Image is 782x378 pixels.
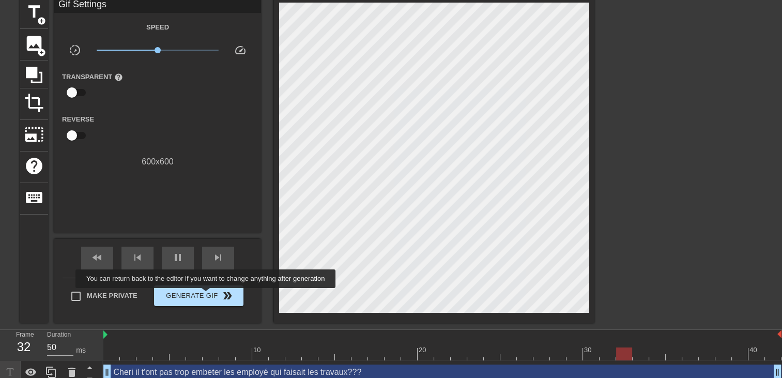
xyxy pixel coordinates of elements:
[154,285,243,306] button: Generate Gif
[749,345,759,355] div: 40
[37,17,46,25] span: add_circle
[8,330,39,360] div: Frame
[584,345,593,355] div: 30
[172,251,184,264] span: pause
[146,22,169,33] label: Speed
[69,44,81,56] span: slow_motion_video
[62,114,94,125] label: Reverse
[62,72,123,82] label: Transparent
[47,332,71,338] label: Duration
[24,188,44,207] span: keyboard
[102,367,112,377] span: drag_handle
[234,44,247,56] span: speed
[16,338,32,356] div: 32
[76,345,86,356] div: ms
[114,73,123,82] span: help
[91,251,103,264] span: fast_rewind
[24,2,44,22] span: title
[253,345,263,355] div: 10
[212,251,224,264] span: skip_next
[37,48,46,57] span: add_circle
[54,156,261,168] div: 600 x 600
[24,156,44,176] span: help
[158,290,239,302] span: Generate Gif
[24,125,44,144] span: photo_size_select_large
[419,345,428,355] div: 20
[131,251,144,264] span: skip_previous
[221,290,234,302] span: double_arrow
[24,34,44,53] span: image
[777,330,781,338] img: bound-end.png
[87,291,137,301] span: Make Private
[24,93,44,113] span: crop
